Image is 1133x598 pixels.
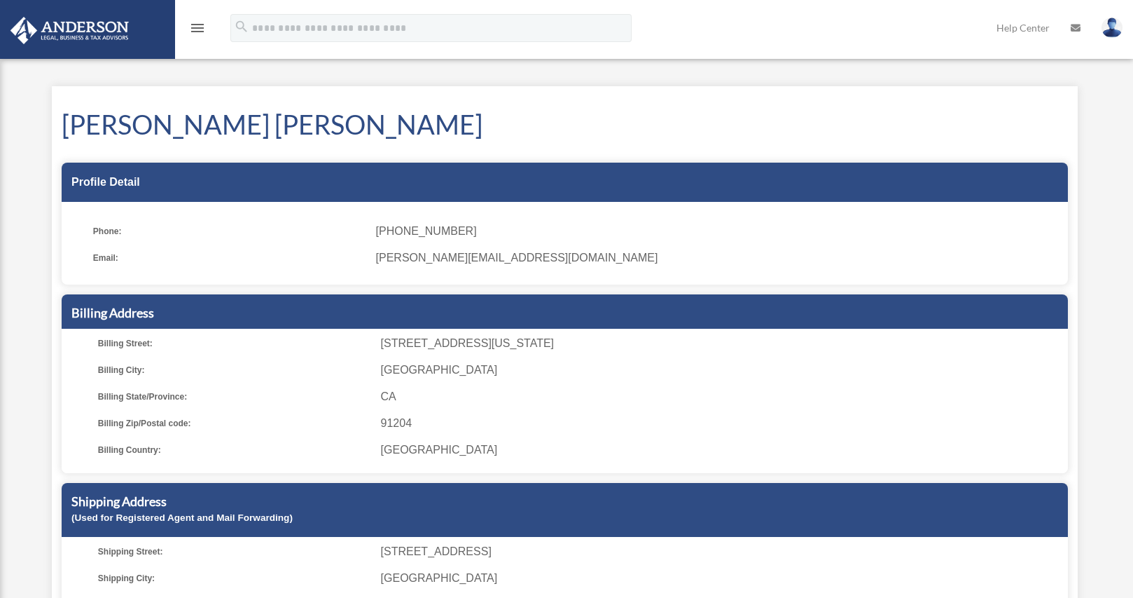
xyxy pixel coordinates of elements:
[62,106,1068,143] h1: [PERSON_NAME] [PERSON_NAME]
[98,387,371,407] span: Billing State/Province:
[1101,18,1122,38] img: User Pic
[376,248,1058,268] span: [PERSON_NAME][EMAIL_ADDRESS][DOMAIN_NAME]
[98,440,371,460] span: Billing Country:
[381,414,1063,433] span: 91204
[71,493,1058,510] h5: Shipping Address
[98,569,371,588] span: Shipping City:
[381,542,1063,562] span: [STREET_ADDRESS]
[98,334,371,353] span: Billing Street:
[71,304,1058,322] h5: Billing Address
[6,17,133,44] img: Anderson Advisors Platinum Portal
[381,440,1063,460] span: [GEOGRAPHIC_DATA]
[98,360,371,380] span: Billing City:
[62,163,1068,202] div: Profile Detail
[381,569,1063,588] span: [GEOGRAPHIC_DATA]
[93,222,366,241] span: Phone:
[93,248,366,268] span: Email:
[234,19,249,34] i: search
[381,334,1063,353] span: [STREET_ADDRESS][US_STATE]
[189,20,206,36] i: menu
[381,387,1063,407] span: CA
[376,222,1058,241] span: [PHONE_NUMBER]
[381,360,1063,380] span: [GEOGRAPHIC_DATA]
[189,25,206,36] a: menu
[98,542,371,562] span: Shipping Street:
[71,512,293,523] small: (Used for Registered Agent and Mail Forwarding)
[98,414,371,433] span: Billing Zip/Postal code:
